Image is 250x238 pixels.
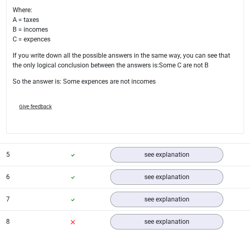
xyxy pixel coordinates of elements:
p: So the answer is: Some expences are not incomes [13,77,237,87]
span: 6 [6,173,10,181]
span: 8 [6,218,10,225]
p: Where: A = taxes B = incomes C = expences [13,5,237,44]
a: see explanation [110,192,223,207]
span: 7 [6,195,10,203]
a: see explanation [110,214,223,229]
span: 5 [6,151,10,158]
p: If you write down all the possible answers in the same way, you can see that the only logical con... [13,51,237,70]
a: see explanation [110,147,223,162]
a: see explanation [110,169,223,185]
span: Give feedback [19,104,52,110]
